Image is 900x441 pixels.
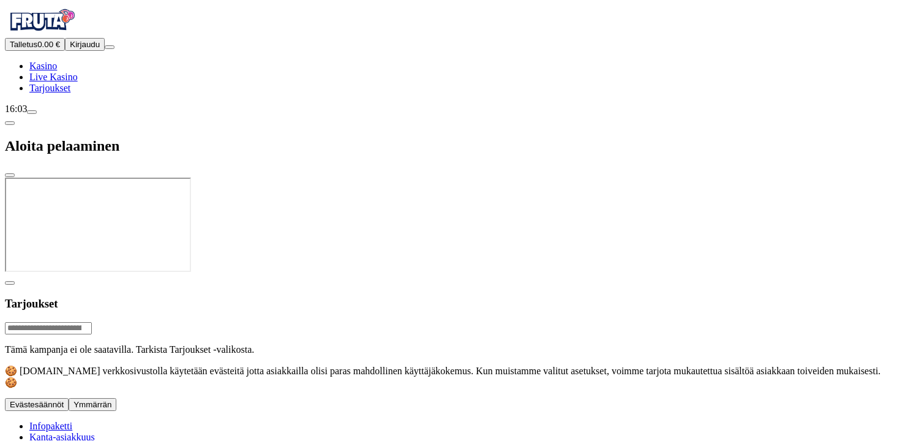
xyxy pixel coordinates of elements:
span: 0.00 € [37,40,60,49]
a: Fruta [5,27,78,37]
a: poker-chip iconLive Kasino [29,72,78,82]
button: chevron-left icon [5,121,15,125]
span: Tarjoukset [29,83,70,93]
span: Kasino [29,61,57,71]
span: Evästesäännöt [10,400,64,409]
a: gift-inverted iconTarjoukset [29,83,70,93]
button: Talletusplus icon0.00 € [5,38,65,51]
img: Fruta [5,5,78,36]
p: 🍪 [DOMAIN_NAME] verkkosivustolla käytetään evästeitä jotta asiakkailla olisi paras mahdollinen kä... [5,365,895,388]
button: Evästesäännöt [5,398,69,411]
a: diamond iconKasino [29,61,57,71]
span: Kirjaudu [70,40,100,49]
span: 16:03 [5,104,27,114]
p: Tämä kampanja ei ole saatavilla. Tarkista Tarjoukset -valikosta. [5,344,895,355]
button: menu [105,45,114,49]
span: Live Kasino [29,72,78,82]
button: Kirjaudu [65,38,105,51]
button: Ymmärrän [69,398,116,411]
button: chevron-left icon [5,281,15,285]
h2: Aloita pelaaminen [5,138,895,154]
nav: Primary [5,5,895,94]
input: Search [5,322,92,334]
button: live-chat [27,110,37,114]
span: Talletus [10,40,37,49]
button: close [5,173,15,177]
span: Ymmärrän [73,400,111,409]
h3: Tarjoukset [5,297,895,311]
a: Infopaketti [29,421,72,431]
